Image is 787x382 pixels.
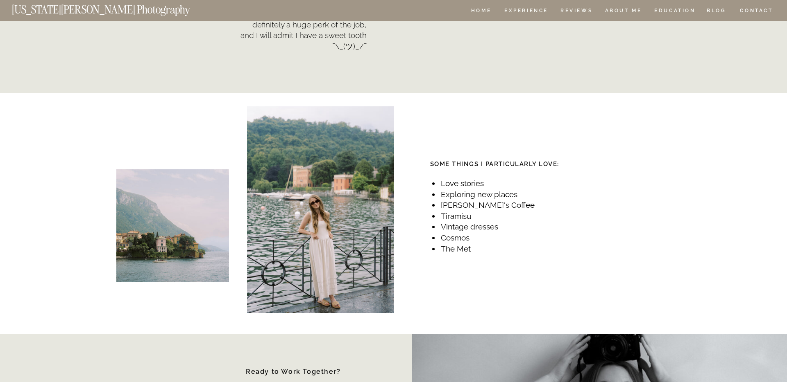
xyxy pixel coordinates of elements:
[440,178,538,189] li: Love stories
[12,4,218,11] a: [US_STATE][PERSON_NAME] Photography
[440,189,538,200] li: Exploring new places
[469,8,493,15] a: HOME
[605,8,642,15] a: ABOUT ME
[560,8,591,15] a: REVIEWS
[441,222,498,231] span: Vintage dresses
[440,211,538,222] li: Tiramisu
[239,8,367,25] p: I'm totally kidding...maybe. It is definitely a huge perk of the job, and I will admit I have a s...
[707,8,726,15] a: BLOG
[240,369,347,377] a: Ready to Work Together?
[440,200,538,211] li: [PERSON_NAME]'s Coffee
[430,160,559,168] b: Some Things I Particularly love:
[441,244,471,253] span: The Met
[441,233,469,242] span: Cosmos
[504,8,547,15] a: Experience
[653,8,696,15] a: EDUCATION
[739,6,773,15] a: CONTACT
